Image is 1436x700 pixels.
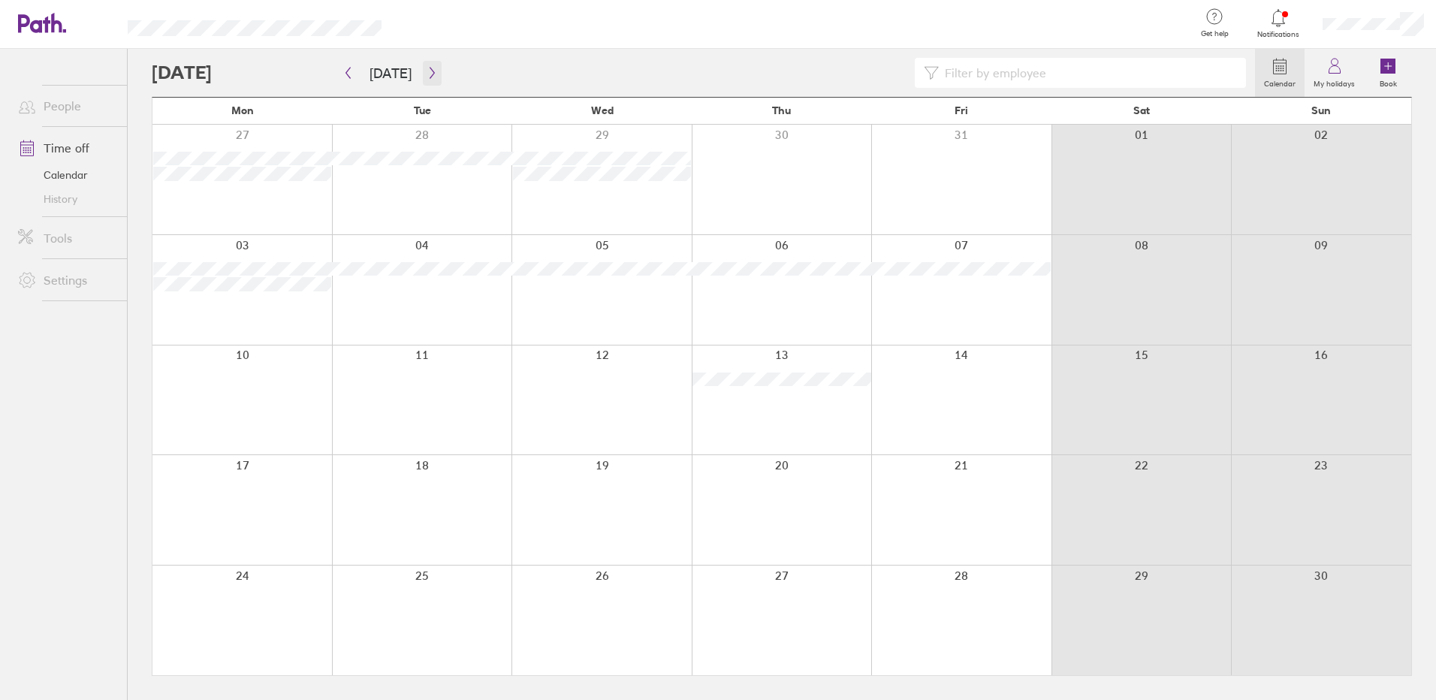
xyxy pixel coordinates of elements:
[1311,104,1331,116] span: Sun
[591,104,614,116] span: Wed
[1371,75,1406,89] label: Book
[1254,8,1303,39] a: Notifications
[6,187,127,211] a: History
[1364,49,1412,97] a: Book
[231,104,254,116] span: Mon
[1190,29,1239,38] span: Get help
[955,104,968,116] span: Fri
[6,265,127,295] a: Settings
[6,163,127,187] a: Calendar
[6,91,127,121] a: People
[414,104,431,116] span: Tue
[1305,75,1364,89] label: My holidays
[1254,30,1303,39] span: Notifications
[6,133,127,163] a: Time off
[357,61,424,86] button: [DATE]
[1305,49,1364,97] a: My holidays
[939,59,1237,87] input: Filter by employee
[6,223,127,253] a: Tools
[1133,104,1150,116] span: Sat
[1255,75,1305,89] label: Calendar
[772,104,791,116] span: Thu
[1255,49,1305,97] a: Calendar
